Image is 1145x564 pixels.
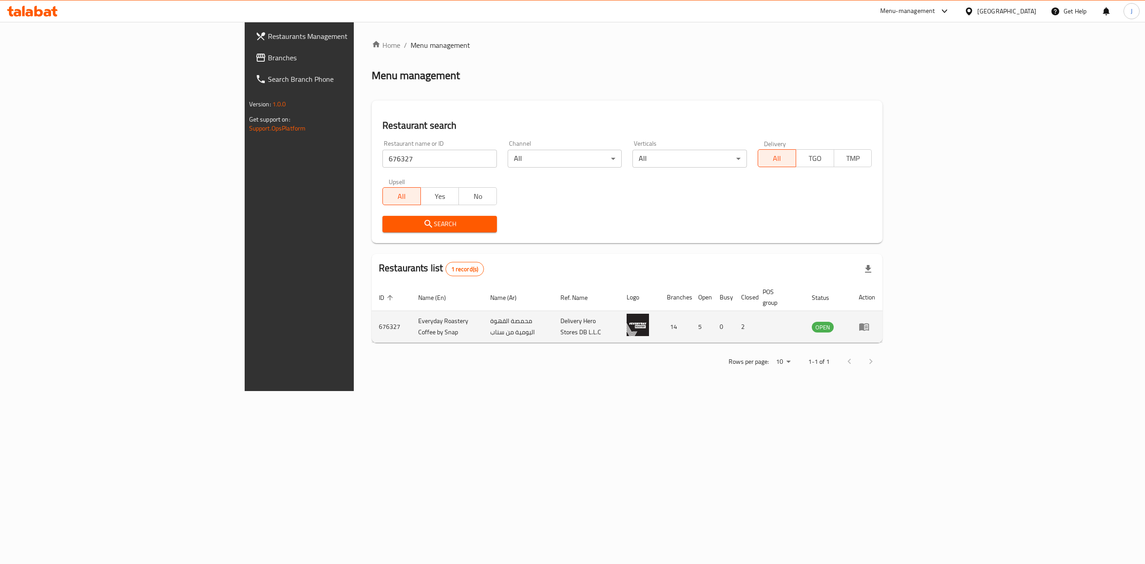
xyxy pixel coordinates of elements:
[763,286,794,308] span: POS group
[812,292,841,303] span: Status
[372,40,882,51] nav: breadcrumb
[458,187,497,205] button: No
[248,25,436,47] a: Restaurants Management
[249,98,271,110] span: Version:
[389,178,405,185] label: Upsell
[445,262,484,276] div: Total records count
[619,284,660,311] th: Logo
[508,150,622,168] div: All
[379,292,396,303] span: ID
[857,258,879,280] div: Export file
[852,284,882,311] th: Action
[411,311,483,343] td: Everyday Roastery Coffee by Snap
[734,284,755,311] th: Closed
[812,322,834,333] span: OPEN
[758,149,796,167] button: All
[729,356,769,367] p: Rows per page:
[772,355,794,369] div: Rows per page:
[660,284,691,311] th: Branches
[691,284,712,311] th: Open
[1131,6,1132,16] span: J
[660,311,691,343] td: 14
[632,150,747,168] div: All
[382,216,497,232] button: Search
[268,52,429,63] span: Branches
[490,292,528,303] span: Name (Ar)
[249,114,290,125] span: Get support on:
[796,149,834,167] button: TGO
[560,292,599,303] span: Ref. Name
[762,152,793,165] span: All
[859,321,875,332] div: Menu
[382,119,872,132] h2: Restaurant search
[691,311,712,343] td: 5
[418,292,458,303] span: Name (En)
[424,190,455,203] span: Yes
[268,74,429,84] span: Search Branch Phone
[411,40,470,51] span: Menu management
[977,6,1036,16] div: [GEOGRAPHIC_DATA]
[249,122,306,134] a: Support.OpsPlatform
[834,149,872,167] button: TMP
[553,311,619,343] td: Delivery Hero Stores DB L.L.C
[268,31,429,42] span: Restaurants Management
[382,187,421,205] button: All
[764,140,786,147] label: Delivery
[390,219,490,230] span: Search
[712,311,734,343] td: 0
[372,284,882,343] table: enhanced table
[272,98,286,110] span: 1.0.0
[880,6,935,17] div: Menu-management
[712,284,734,311] th: Busy
[627,314,649,336] img: Everyday Roastery Coffee by Snap
[734,311,755,343] td: 2
[420,187,459,205] button: Yes
[462,190,493,203] span: No
[248,68,436,90] a: Search Branch Phone
[386,190,417,203] span: All
[838,152,869,165] span: TMP
[379,261,484,276] h2: Restaurants list
[483,311,554,343] td: محمصة القهوة اليومية من سناب
[446,265,484,274] span: 1 record(s)
[808,356,830,367] p: 1-1 of 1
[248,47,436,68] a: Branches
[800,152,831,165] span: TGO
[382,150,497,168] input: Search for restaurant name or ID..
